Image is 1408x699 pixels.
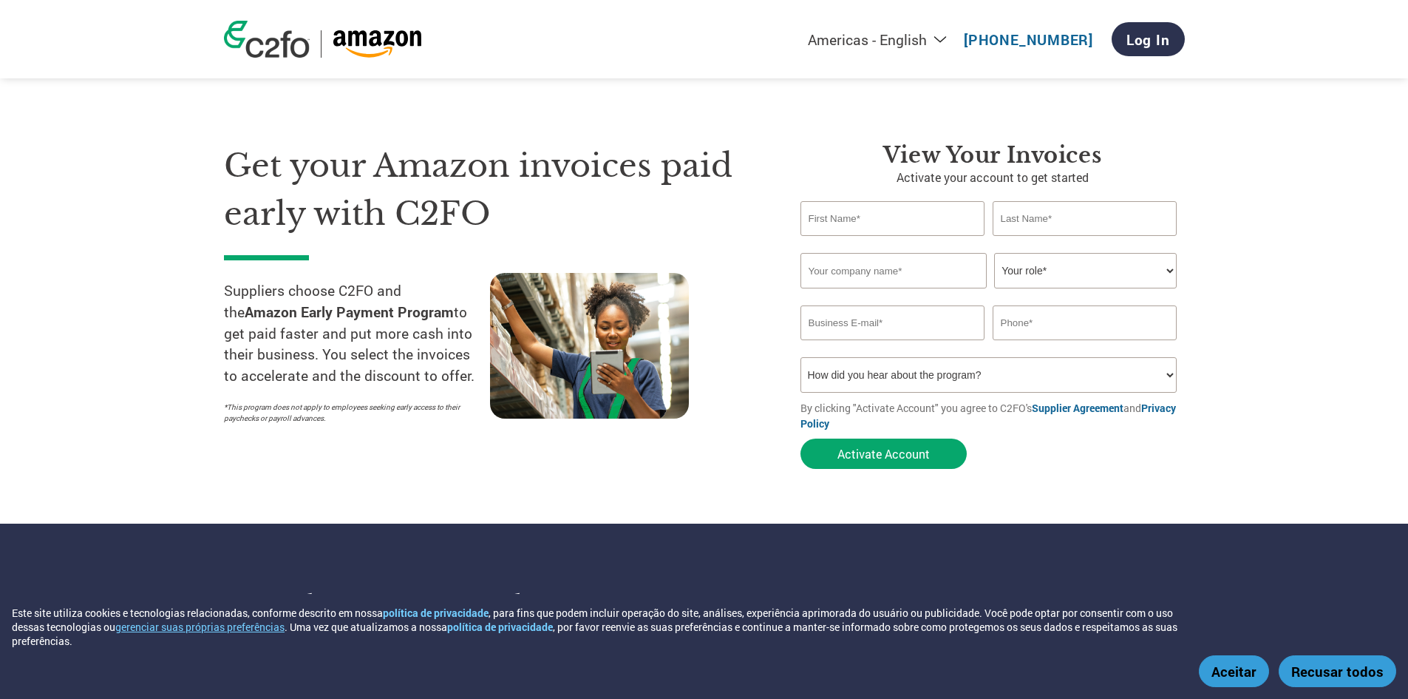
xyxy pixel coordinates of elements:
input: Phone* [993,305,1177,340]
p: By clicking "Activate Account" you agree to C2FO's and [800,400,1185,431]
a: Privacy Policy [800,401,1176,430]
div: Invalid first name or first name is too long [800,237,985,247]
button: gerenciar suas próprias preferências [115,620,285,634]
h3: View Your Invoices [800,142,1185,169]
a: [PHONE_NUMBER] [964,30,1093,49]
h1: Get your Amazon invoices paid early with C2FO [224,142,756,237]
img: supply chain worker [490,273,689,419]
div: Inavlid Phone Number [993,342,1177,351]
img: Amazon [333,30,422,58]
button: Activate Account [800,439,967,469]
a: política de privacidade [447,620,553,634]
input: Your company name* [800,253,987,288]
p: Suppliers choose C2FO and the to get paid faster and put more cash into their business. You selec... [224,280,490,387]
strong: Amazon Early Payment Program [245,303,454,321]
img: c2fo logo [224,21,310,58]
button: Recusar todos [1279,655,1396,687]
div: Invalid company name or company name is too long [800,290,1177,300]
p: Activate your account to get started [800,169,1185,186]
a: Supplier Agreement [1032,401,1123,415]
input: First Name* [800,201,985,236]
select: Title/Role [994,253,1177,288]
p: *This program does not apply to employees seeking early access to their paychecks or payroll adva... [224,402,475,424]
div: Este site utiliza cookies e tecnologias relacionadas, conforme descrito em nossa , para fins que ... [12,606,1204,648]
input: Invalid Email format [800,305,985,340]
a: política de privacidade [383,606,489,620]
input: Last Name* [993,201,1177,236]
div: Invalid last name or last name is too long [993,237,1177,247]
button: Aceitar [1199,655,1269,687]
h3: How the program works [224,590,686,619]
div: Inavlid Email Address [800,342,985,351]
a: Log In [1112,22,1185,56]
